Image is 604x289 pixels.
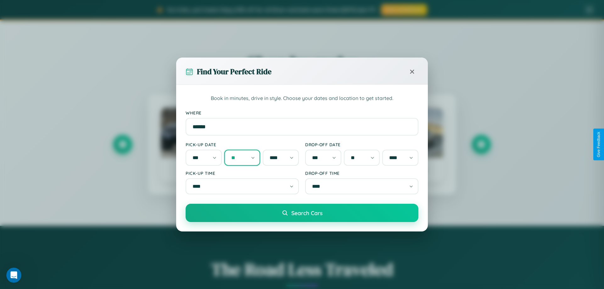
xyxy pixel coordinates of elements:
label: Where [186,110,418,115]
label: Drop-off Time [305,170,418,176]
button: Search Cars [186,204,418,222]
h3: Find Your Perfect Ride [197,66,271,77]
label: Drop-off Date [305,142,418,147]
span: Search Cars [291,209,322,216]
p: Book in minutes, drive in style. Choose your dates and location to get started. [186,94,418,103]
label: Pick-up Time [186,170,299,176]
label: Pick-up Date [186,142,299,147]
